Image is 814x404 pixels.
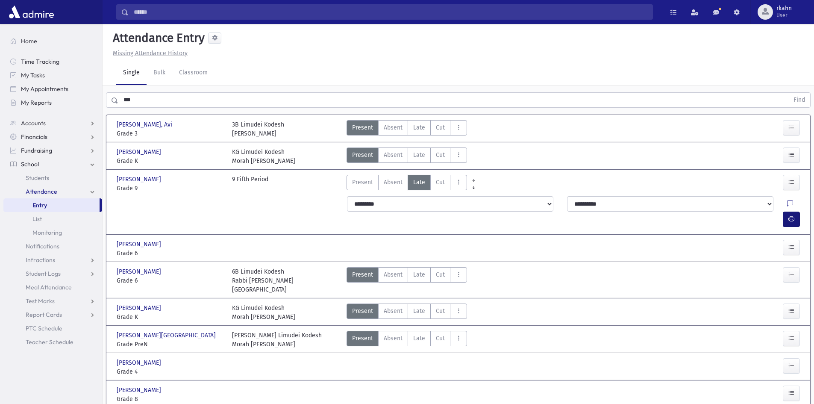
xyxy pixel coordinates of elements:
[113,50,188,57] u: Missing Attendance History
[21,37,37,45] span: Home
[413,307,425,316] span: Late
[117,386,163,395] span: [PERSON_NAME]
[117,240,163,249] span: [PERSON_NAME]
[21,133,47,141] span: Financials
[26,338,73,346] span: Teacher Schedule
[26,242,59,250] span: Notifications
[117,367,223,376] span: Grade 4
[117,175,163,184] span: [PERSON_NAME]
[384,334,403,343] span: Absent
[3,267,102,280] a: Student Logs
[109,31,205,45] h5: Attendance Entry
[117,267,163,276] span: [PERSON_NAME]
[436,123,445,132] span: Cut
[384,270,403,279] span: Absent
[347,120,467,138] div: AttTypes
[384,123,403,132] span: Absent
[117,147,163,156] span: [PERSON_NAME]
[352,178,373,187] span: Present
[347,147,467,165] div: AttTypes
[3,280,102,294] a: Meal Attendance
[32,201,47,209] span: Entry
[116,61,147,85] a: Single
[436,150,445,159] span: Cut
[26,297,55,305] span: Test Marks
[232,120,284,138] div: 3B Limudei Kodesh [PERSON_NAME]
[21,99,52,106] span: My Reports
[117,156,223,165] span: Grade K
[129,4,652,20] input: Search
[26,270,61,277] span: Student Logs
[347,304,467,321] div: AttTypes
[352,123,373,132] span: Present
[232,331,322,349] div: [PERSON_NAME] Limudei Kodesh Morah [PERSON_NAME]
[3,212,102,226] a: List
[436,307,445,316] span: Cut
[109,50,188,57] a: Missing Attendance History
[776,5,792,12] span: rkahn
[3,96,102,109] a: My Reports
[3,253,102,267] a: Infractions
[3,116,102,130] a: Accounts
[21,119,46,127] span: Accounts
[117,184,223,193] span: Grade 9
[3,55,102,68] a: Time Tracking
[3,82,102,96] a: My Appointments
[3,144,102,157] a: Fundraising
[413,270,425,279] span: Late
[384,150,403,159] span: Absent
[347,175,467,193] div: AttTypes
[26,324,62,332] span: PTC Schedule
[117,331,217,340] span: [PERSON_NAME][GEOGRAPHIC_DATA]
[3,335,102,349] a: Teacher Schedule
[117,340,223,349] span: Grade PreN
[436,334,445,343] span: Cut
[413,150,425,159] span: Late
[232,147,295,165] div: KG Limudei Kodesh Morah [PERSON_NAME]
[3,171,102,185] a: Students
[232,304,295,321] div: KG Limudei Kodesh Morah [PERSON_NAME]
[26,311,62,318] span: Report Cards
[7,3,56,21] img: AdmirePro
[32,229,62,236] span: Monitoring
[384,178,403,187] span: Absent
[117,276,223,285] span: Grade 6
[352,150,373,159] span: Present
[3,321,102,335] a: PTC Schedule
[21,71,45,79] span: My Tasks
[352,307,373,316] span: Present
[436,270,445,279] span: Cut
[117,395,223,404] span: Grade 8
[3,34,102,48] a: Home
[26,256,55,264] span: Infractions
[3,294,102,308] a: Test Marks
[172,61,215,85] a: Classroom
[776,12,792,19] span: User
[3,308,102,321] a: Report Cards
[3,130,102,144] a: Financials
[26,188,57,195] span: Attendance
[3,226,102,239] a: Monitoring
[232,267,339,294] div: 6B Limudei Kodesh Rabbi [PERSON_NAME][GEOGRAPHIC_DATA]
[352,334,373,343] span: Present
[117,358,163,367] span: [PERSON_NAME]
[3,68,102,82] a: My Tasks
[21,147,52,154] span: Fundraising
[117,120,174,129] span: [PERSON_NAME], Avi
[117,304,163,313] span: [PERSON_NAME]
[117,129,223,138] span: Grade 3
[347,331,467,349] div: AttTypes
[21,160,39,168] span: School
[436,178,445,187] span: Cut
[413,123,425,132] span: Late
[384,307,403,316] span: Absent
[3,239,102,253] a: Notifications
[413,334,425,343] span: Late
[26,283,72,291] span: Meal Attendance
[788,93,810,107] button: Find
[3,185,102,198] a: Attendance
[21,85,68,93] span: My Appointments
[3,157,102,171] a: School
[147,61,172,85] a: Bulk
[117,249,223,258] span: Grade 6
